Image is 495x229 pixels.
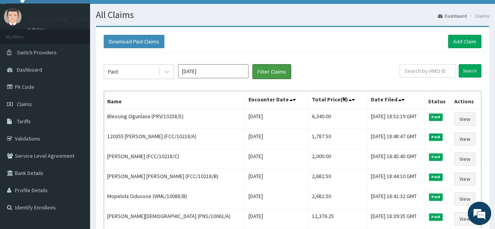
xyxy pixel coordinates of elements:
[309,91,368,109] th: Total Price(₦)
[309,209,368,229] td: 12,376.25
[245,149,309,169] td: [DATE]
[104,91,245,109] th: Name
[368,109,425,129] td: [DATE] 18:52:19 GMT
[17,66,42,73] span: Dashboard
[245,209,309,229] td: [DATE]
[45,66,108,145] span: We're online!
[4,8,22,25] img: User Image
[368,169,425,189] td: [DATE] 18:44:10 GMT
[252,64,291,79] button: Filter Claims
[429,173,443,180] span: Paid
[438,13,467,19] a: Dashboard
[309,169,368,189] td: 2,682.50
[429,133,443,141] span: Paid
[128,4,147,23] div: Minimize live chat window
[245,169,309,189] td: [DATE]
[468,13,489,19] li: Claims
[104,129,245,149] td: 120355 [PERSON_NAME] (FCC/10218/A)
[27,27,46,32] a: Online
[104,109,245,129] td: Blessing Ogunlana (PRV/10258/E)
[429,213,443,220] span: Paid
[454,172,475,186] a: View
[368,149,425,169] td: [DATE] 18:45:40 GMT
[4,149,149,176] textarea: Type your message and hit 'Enter'
[27,16,92,23] p: [GEOGRAPHIC_DATA]
[14,39,32,59] img: d_794563401_company_1708531726252_794563401
[104,209,245,229] td: [PERSON_NAME][DEMOGRAPHIC_DATA] (PNS/10061/A)
[368,91,425,109] th: Date Filed
[429,153,443,160] span: Paid
[17,118,31,125] span: Tariffs
[368,189,425,209] td: [DATE] 18:41:32 GMT
[368,209,425,229] td: [DATE] 18:39:35 GMT
[429,114,443,121] span: Paid
[309,129,368,149] td: 1,787.50
[454,112,475,126] a: View
[309,149,368,169] td: 2,000.00
[96,10,489,20] h1: All Claims
[108,68,118,76] div: Paid
[368,129,425,149] td: [DATE] 18:48:47 GMT
[17,49,57,56] span: Switch Providers
[41,44,131,54] div: Chat with us now
[104,169,245,189] td: [PERSON_NAME] [PERSON_NAME] (FCC/10218/B)
[309,189,368,209] td: 2,682.50
[17,101,32,108] span: Claims
[104,35,164,48] button: Download Paid Claims
[454,152,475,166] a: View
[178,64,248,78] input: Select Month and Year
[309,109,368,129] td: 6,340.00
[245,189,309,209] td: [DATE]
[245,129,309,149] td: [DATE]
[104,189,245,209] td: Mopelola Odusose (WML/10088/B)
[425,91,451,109] th: Status
[400,64,456,78] input: Search by HMO ID
[245,91,309,109] th: Encounter Date
[459,64,481,78] input: Search
[104,149,245,169] td: [PERSON_NAME] (FCC/10218/C)
[454,132,475,146] a: View
[454,192,475,206] a: View
[448,35,481,48] a: Add Claim
[451,91,481,109] th: Actions
[245,109,309,129] td: [DATE]
[454,212,475,225] a: View
[429,193,443,200] span: Paid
